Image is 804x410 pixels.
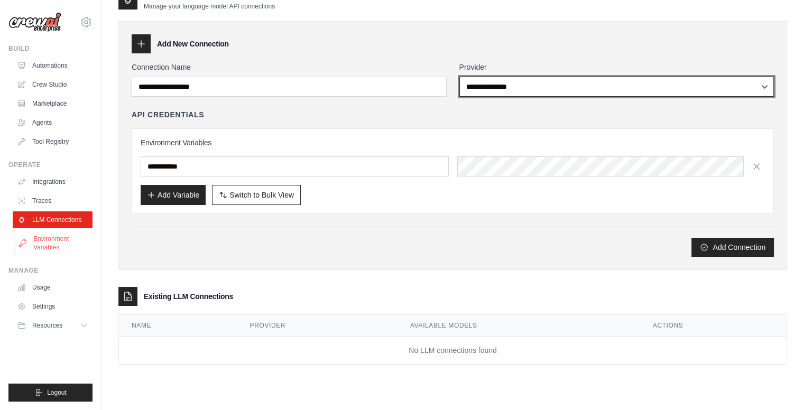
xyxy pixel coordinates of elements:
button: Logout [8,384,93,402]
button: Add Variable [141,185,206,205]
div: Build [8,44,93,53]
button: Add Connection [691,238,774,257]
h3: Add New Connection [157,39,229,49]
a: LLM Connections [13,211,93,228]
th: Available Models [398,315,640,337]
h3: Existing LLM Connections [144,291,233,302]
label: Provider [459,62,774,72]
a: Usage [13,279,93,296]
th: Name [119,315,237,337]
a: Marketplace [13,95,93,112]
p: Manage your language model API connections [144,2,275,11]
span: Resources [32,321,62,330]
a: Settings [13,298,93,315]
th: Actions [640,315,787,337]
div: Manage [8,266,93,275]
a: Environment Variables [14,230,94,256]
a: Tool Registry [13,133,93,150]
img: Logo [8,12,61,32]
label: Connection Name [132,62,447,72]
a: Traces [13,192,93,209]
a: Crew Studio [13,76,93,93]
button: Switch to Bulk View [212,185,301,205]
div: Operate [8,161,93,169]
td: No LLM connections found [119,337,787,365]
th: Provider [237,315,398,337]
span: Logout [47,388,67,397]
a: Agents [13,114,93,131]
a: Automations [13,57,93,74]
span: Switch to Bulk View [229,190,294,200]
h3: Environment Variables [141,137,765,148]
button: Resources [13,317,93,334]
a: Integrations [13,173,93,190]
h4: API Credentials [132,109,204,120]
